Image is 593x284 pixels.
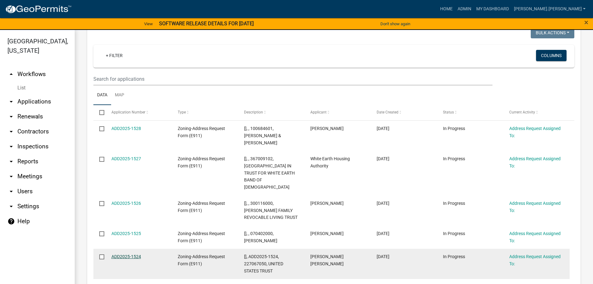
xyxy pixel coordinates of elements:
[509,231,561,243] a: Address Request Assigned To:
[443,110,454,114] span: Status
[93,105,105,120] datatable-header-cell: Select
[178,201,225,213] span: Zoning-Address Request Form (E911)
[377,126,389,131] span: 09/12/2025
[7,113,15,120] i: arrow_drop_down
[178,110,186,114] span: Type
[584,18,588,27] span: ×
[377,231,389,236] span: 09/05/2025
[377,254,389,259] span: 09/04/2025
[509,110,535,114] span: Current Activity
[443,231,465,236] span: In Progress
[310,110,327,114] span: Applicant
[584,19,588,26] button: Close
[244,110,263,114] span: Description
[111,110,145,114] span: Application Number
[7,98,15,105] i: arrow_drop_down
[536,50,567,61] button: Columns
[93,85,111,105] a: Data
[244,254,283,273] span: [], ADD2025-1524, 227067050, UNITED STATES TRUST
[531,27,574,38] button: Bulk Actions
[310,156,350,168] span: White Earth Housing Authority
[377,156,389,161] span: 09/09/2025
[443,126,465,131] span: In Progress
[7,188,15,195] i: arrow_drop_down
[111,156,141,161] a: ADD2025-1527
[178,231,225,243] span: Zoning-Address Request Form (E911)
[7,203,15,210] i: arrow_drop_down
[377,201,389,206] span: 09/05/2025
[310,126,344,131] span: Bob Knoblach
[511,3,588,15] a: [PERSON_NAME].[PERSON_NAME]
[474,3,511,15] a: My Dashboard
[178,156,225,168] span: Zoning-Address Request Form (E911)
[159,21,254,26] strong: SOFTWARE RELEASE DETAILS FOR [DATE]
[244,126,281,145] span: [], , 100684601, ROBERT G & DENISE E KNOBLACH
[304,105,371,120] datatable-header-cell: Applicant
[7,218,15,225] i: help
[244,231,277,243] span: [], , 070402000, PATTI MILLER
[438,3,455,15] a: Home
[93,73,492,85] input: Search for applications
[7,173,15,180] i: arrow_drop_down
[105,105,172,120] datatable-header-cell: Application Number
[111,85,128,105] a: Map
[509,201,561,213] a: Address Request Assigned To:
[7,128,15,135] i: arrow_drop_down
[7,70,15,78] i: arrow_drop_up
[172,105,238,120] datatable-header-cell: Type
[503,105,570,120] datatable-header-cell: Current Activity
[377,110,398,114] span: Date Created
[443,201,465,206] span: In Progress
[378,19,413,29] button: Don't show again
[111,201,141,206] a: ADD2025-1526
[443,156,465,161] span: In Progress
[178,254,225,266] span: Zoning-Address Request Form (E911)
[244,201,298,220] span: [], , 300116000, JIRAVA FAMILY REVOCABLE LIVING TRUST
[7,143,15,150] i: arrow_drop_down
[437,105,503,120] datatable-header-cell: Status
[111,231,141,236] a: ADD2025-1525
[310,254,344,266] span: Ethan Dean smith
[244,156,295,190] span: [], , 367009102, USA IN TRUST FOR WHITE EARTH BAND OF CHIPPEWA INDIANS
[101,50,128,61] a: + Filter
[178,126,225,138] span: Zoning-Address Request Form (E911)
[7,158,15,165] i: arrow_drop_down
[509,126,561,138] a: Address Request Assigned To:
[238,105,304,120] datatable-header-cell: Description
[310,231,344,236] span: PATTI J MILLER
[371,105,437,120] datatable-header-cell: Date Created
[443,254,465,259] span: In Progress
[142,19,155,29] a: View
[509,254,561,266] a: Address Request Assigned To:
[111,254,141,259] a: ADD2025-1524
[455,3,474,15] a: Admin
[310,201,344,206] span: Kimberly Jirava
[111,126,141,131] a: ADD2025-1528
[509,156,561,168] a: Address Request Assigned To:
